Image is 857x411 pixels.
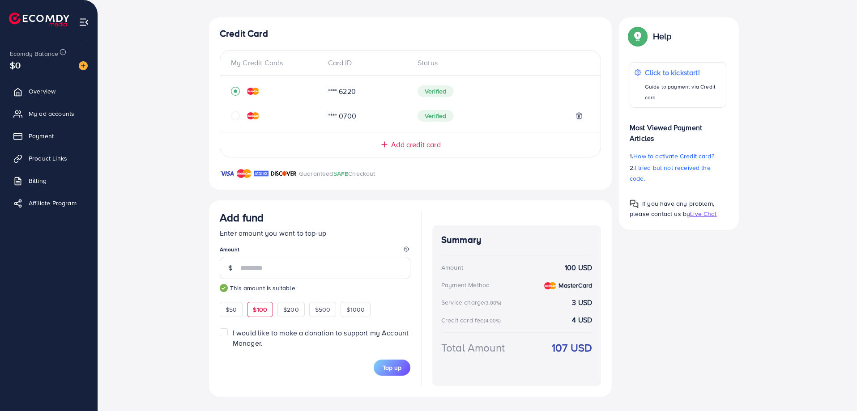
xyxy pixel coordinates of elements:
[231,87,240,96] svg: record circle
[630,162,726,184] p: 2.
[220,284,228,292] img: guide
[231,111,240,120] svg: circle
[10,49,58,58] span: Ecomdy Balance
[441,234,592,246] h4: Summary
[226,305,237,314] span: $50
[645,67,721,78] p: Click to kickstart!
[233,328,409,348] span: I would like to make a donation to support my Account Manager.
[220,168,235,179] img: brand
[271,168,297,179] img: brand
[645,81,721,103] p: Guide to payment via Credit card
[630,199,639,208] img: Popup guide
[29,131,54,140] span: Payment
[333,169,349,178] span: SAFE
[7,105,91,123] a: My ad accounts
[633,152,714,161] span: How to activate Credit card?
[79,61,88,70] img: image
[7,194,91,212] a: Affiliate Program
[441,340,505,356] div: Total Amount
[346,305,365,314] span: $1000
[630,199,714,218] span: If you have any problem, please contact us by
[441,298,504,307] div: Service charge
[237,168,252,179] img: brand
[552,340,592,356] strong: 107 USD
[9,13,69,26] img: logo
[253,305,267,314] span: $100
[441,280,490,289] div: Payment Method
[630,163,711,183] span: I tried but not received the code.
[7,127,91,145] a: Payment
[29,154,67,163] span: Product Links
[299,168,375,179] p: Guaranteed Checkout
[7,82,91,100] a: Overview
[220,228,410,238] p: Enter amount you want to top-up
[484,317,501,324] small: (4.00%)
[220,211,264,224] h3: Add fund
[630,115,726,144] p: Most Viewed Payment Articles
[247,88,259,95] img: credit
[283,305,299,314] span: $200
[630,151,726,161] p: 1.
[231,58,321,68] div: My Credit Cards
[79,17,89,27] img: menu
[374,360,410,376] button: Top up
[410,58,590,68] div: Status
[29,176,47,185] span: Billing
[220,284,410,292] small: This amount is suitable
[383,363,401,372] span: Top up
[418,110,453,122] span: Verified
[418,85,453,97] span: Verified
[315,305,331,314] span: $500
[559,281,592,290] strong: MasterCard
[391,140,440,150] span: Add credit card
[690,209,716,218] span: Live Chat
[29,199,77,208] span: Affiliate Program
[819,371,850,404] iframe: Chat
[10,59,21,72] span: $0
[7,149,91,167] a: Product Links
[572,315,592,325] strong: 4 USD
[441,316,504,325] div: Credit card fee
[653,31,672,42] p: Help
[29,109,74,118] span: My ad accounts
[220,246,410,257] legend: Amount
[630,28,646,44] img: Popup guide
[220,28,601,39] h4: Credit Card
[7,172,91,190] a: Billing
[254,168,269,179] img: brand
[565,263,592,273] strong: 100 USD
[321,58,411,68] div: Card ID
[29,87,55,96] span: Overview
[544,282,556,289] img: credit
[572,297,592,308] strong: 3 USD
[441,263,463,272] div: Amount
[484,299,501,306] small: (3.00%)
[247,112,259,119] img: credit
